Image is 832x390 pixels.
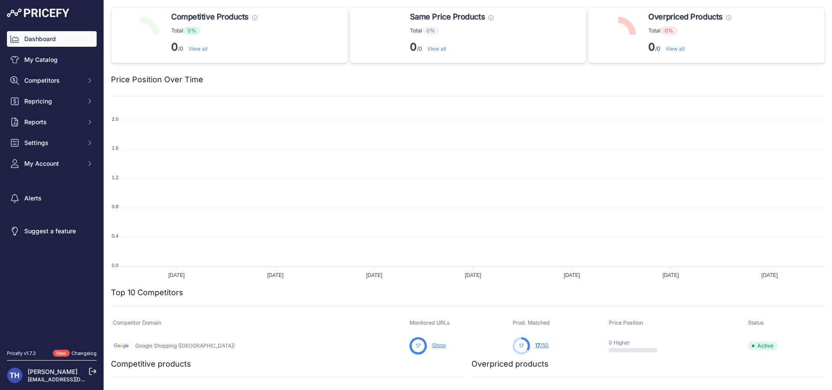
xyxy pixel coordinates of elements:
[535,342,549,348] a: 17/50
[609,319,643,326] span: Price Position
[53,350,70,357] span: New
[24,118,81,126] span: Reports
[168,272,185,278] tspan: [DATE]
[188,45,208,52] a: View all
[28,368,78,375] a: [PERSON_NAME]
[267,272,284,278] tspan: [DATE]
[7,31,97,47] a: Dashboard
[7,73,97,88] button: Competitors
[519,342,524,350] span: 17
[7,31,97,339] nav: Sidebar
[513,319,550,326] span: Prod. Matched
[410,41,417,53] strong: 0
[24,76,81,85] span: Competitors
[113,319,161,326] span: Competitor Domain
[648,26,731,35] p: Total
[7,350,36,357] div: Pricefy v1.7.2
[648,40,731,54] p: /0
[660,26,678,35] span: 0%
[648,11,722,23] span: Overpriced Products
[7,156,97,171] button: My Account
[7,9,69,17] img: Pricefy Logo
[171,11,249,23] span: Competitive Products
[7,135,97,151] button: Settings
[171,40,257,54] p: /0
[183,26,201,35] span: 0%
[28,376,118,383] a: [EMAIL_ADDRESS][DOMAIN_NAME]
[366,272,383,278] tspan: [DATE]
[663,272,679,278] tspan: [DATE]
[432,342,446,348] a: Show
[410,11,485,23] span: Same Price Products
[111,287,183,299] h2: Top 10 Competitors
[24,159,81,168] span: My Account
[609,339,664,346] p: 0 Higher
[410,26,494,35] p: Total
[422,26,439,35] span: 0%
[111,74,203,86] h2: Price Position Over Time
[171,26,257,35] p: Total
[7,114,97,130] button: Reports
[7,52,97,68] a: My Catalog
[7,223,97,239] a: Suggest a feature
[112,263,118,268] tspan: 0.0
[416,342,421,350] span: 17
[666,45,685,52] a: View all
[112,204,118,209] tspan: 0.8
[171,41,178,53] strong: 0
[409,319,450,326] span: Monitored URLs
[410,40,494,54] p: /0
[748,342,778,350] span: Active
[7,93,97,109] button: Repricing
[648,41,655,53] strong: 0
[71,350,97,356] a: Changelog
[7,190,97,206] a: Alerts
[748,319,764,326] span: Status
[427,45,446,52] a: View all
[112,116,118,122] tspan: 2.0
[564,272,580,278] tspan: [DATE]
[112,175,118,180] tspan: 1.2
[135,342,235,349] a: Google Shopping ([GEOGRAPHIC_DATA])
[112,145,118,151] tspan: 1.6
[465,272,481,278] tspan: [DATE]
[471,358,549,370] h2: Overpriced products
[24,97,81,106] span: Repricing
[535,342,540,348] span: 17
[761,272,778,278] tspan: [DATE]
[24,139,81,147] span: Settings
[112,233,118,239] tspan: 0.4
[111,358,191,370] h2: Competitive products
